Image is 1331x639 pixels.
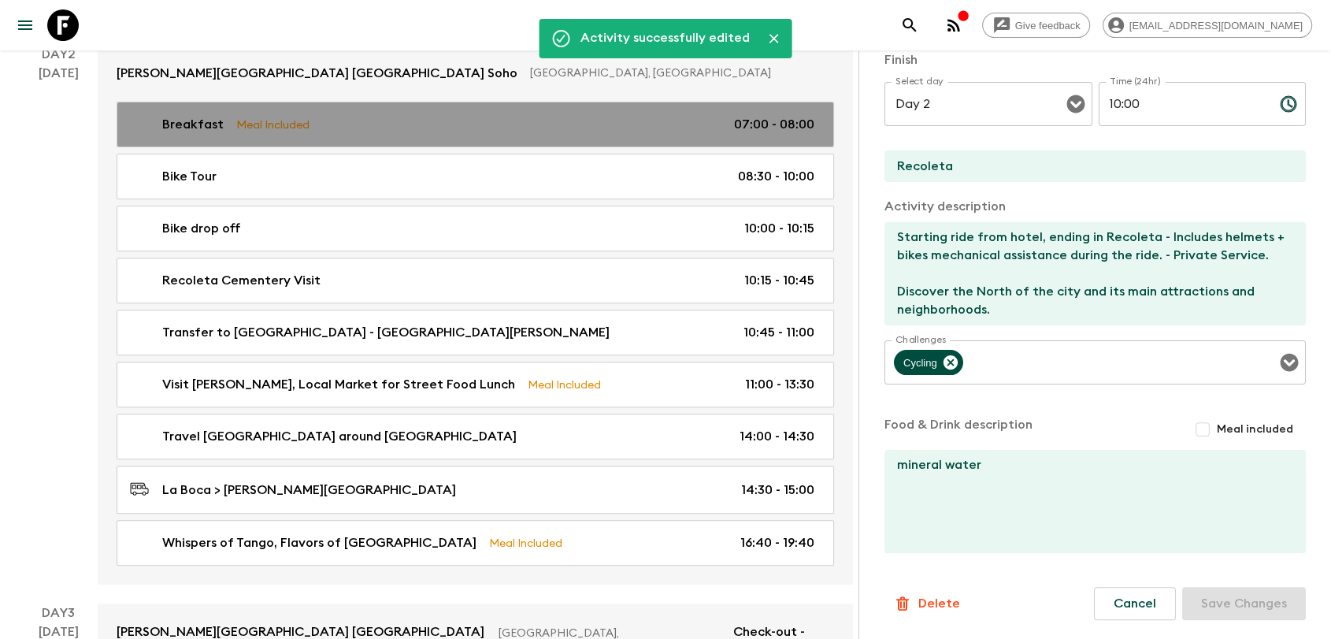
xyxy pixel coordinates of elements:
[1121,20,1311,32] span: [EMAIL_ADDRESS][DOMAIN_NAME]
[162,427,517,446] p: Travel [GEOGRAPHIC_DATA] around [GEOGRAPHIC_DATA]
[738,167,814,186] p: 08:30 - 10:00
[1110,75,1161,88] label: Time (24hr)
[740,533,814,552] p: 16:40 - 19:40
[1099,82,1267,126] input: hh:mm
[9,9,41,41] button: menu
[39,64,79,585] div: [DATE]
[918,594,960,613] p: Delete
[117,362,834,407] a: Visit [PERSON_NAME], Local Market for Street Food LunchMeal Included11:00 - 13:30
[98,45,853,102] a: [PERSON_NAME][GEOGRAPHIC_DATA] [GEOGRAPHIC_DATA] Soho[GEOGRAPHIC_DATA], [GEOGRAPHIC_DATA]
[884,222,1293,325] textarea: Starting ride from hotel, ending in Recoleta - Includes helmets + bikes mechanical assistance dur...
[528,376,601,393] p: Meal Included
[884,197,1306,216] p: Activity description
[162,481,456,500] p: La Boca > [PERSON_NAME][GEOGRAPHIC_DATA]
[19,45,98,64] p: Day 2
[982,13,1090,38] a: Give feedback
[117,414,834,459] a: Travel [GEOGRAPHIC_DATA] around [GEOGRAPHIC_DATA]14:00 - 14:30
[743,323,814,342] p: 10:45 - 11:00
[117,258,834,303] a: Recoleta Cementery Visit10:15 - 10:45
[884,588,969,619] button: Delete
[117,466,834,514] a: La Boca > [PERSON_NAME][GEOGRAPHIC_DATA]14:30 - 15:00
[117,102,834,147] a: BreakfastMeal Included07:00 - 08:00
[117,520,834,566] a: Whispers of Tango, Flavors of [GEOGRAPHIC_DATA]Meal Included16:40 - 19:40
[1007,20,1089,32] span: Give feedback
[744,219,814,238] p: 10:00 - 10:15
[884,450,1293,553] textarea: mineral water
[162,323,610,342] p: Transfer to [GEOGRAPHIC_DATA] - [GEOGRAPHIC_DATA][PERSON_NAME]
[162,167,217,186] p: Bike Tour
[1094,587,1176,620] button: Cancel
[1103,13,1312,38] div: [EMAIL_ADDRESS][DOMAIN_NAME]
[117,206,834,251] a: Bike drop off10:00 - 10:15
[884,150,1293,182] input: End Location (leave blank if same as Start)
[744,271,814,290] p: 10:15 - 10:45
[740,427,814,446] p: 14:00 - 14:30
[1278,351,1300,373] button: Open
[895,75,944,88] label: Select day
[117,154,834,199] a: Bike Tour08:30 - 10:00
[745,375,814,394] p: 11:00 - 13:30
[162,219,240,238] p: Bike drop off
[19,604,98,622] p: Day 3
[1065,93,1087,115] button: Open
[734,115,814,134] p: 07:00 - 08:00
[741,481,814,500] p: 14:30 - 15:00
[762,27,786,50] button: Close
[530,65,821,81] p: [GEOGRAPHIC_DATA], [GEOGRAPHIC_DATA]
[162,271,321,290] p: Recoleta Cementery Visit
[580,24,750,54] div: Activity successfully edited
[894,9,925,41] button: search adventures
[117,310,834,355] a: Transfer to [GEOGRAPHIC_DATA] - [GEOGRAPHIC_DATA][PERSON_NAME]10:45 - 11:00
[894,354,947,372] span: Cycling
[895,333,946,347] label: Challenges
[884,50,1306,69] p: Finish
[162,375,515,394] p: Visit [PERSON_NAME], Local Market for Street Food Lunch
[1273,88,1304,120] button: Choose time, selected time is 10:00 AM
[162,533,476,552] p: Whispers of Tango, Flavors of [GEOGRAPHIC_DATA]
[894,350,963,375] div: Cycling
[1217,422,1293,437] span: Meal included
[236,116,310,133] p: Meal Included
[489,534,562,552] p: Meal Included
[117,64,517,83] p: [PERSON_NAME][GEOGRAPHIC_DATA] [GEOGRAPHIC_DATA] Soho
[884,415,1033,444] p: Food & Drink description
[162,115,224,134] p: Breakfast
